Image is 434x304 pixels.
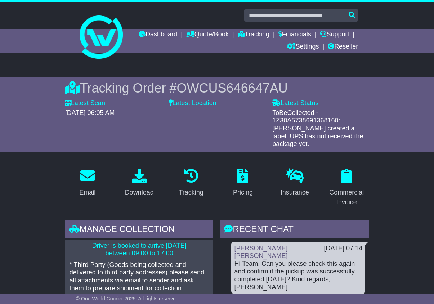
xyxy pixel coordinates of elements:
a: Reseller [328,41,358,53]
div: RECENT CHAT [220,220,369,240]
div: [DATE] 07:14 [324,245,362,252]
a: Insurance [276,166,314,200]
div: Hi Team, Can you please check this again and confirm if the pickup was successfully completed [DA... [234,260,362,291]
div: Pricing [233,188,253,197]
span: © One World Courier 2025. All rights reserved. [76,296,180,301]
a: Dashboard [139,29,177,41]
a: Settings [287,41,319,53]
p: Driver is booked to arrive [DATE] between 09:00 to 17:00 [70,242,209,258]
a: Email [75,166,100,200]
a: Commercial Invoice [324,166,369,210]
a: Tracking [238,29,269,41]
span: ToBeCollected - 1Z30A5738691368160: [PERSON_NAME] created a label, UPS has not received the packa... [272,109,363,147]
a: Quote/Book [186,29,229,41]
div: Tracking Order # [65,80,369,96]
label: Latest Location [169,99,216,107]
div: Email [79,188,95,197]
a: Download [120,166,158,200]
p: * Third Party (Goods being collected and delivered to third party addresses) please send all atta... [70,261,209,292]
label: Latest Scan [65,99,105,107]
a: [PERSON_NAME] [PERSON_NAME] [234,245,287,260]
div: Insurance [281,188,309,197]
a: Tracking [174,166,208,200]
div: Commercial Invoice [329,188,364,207]
div: Manage collection [65,220,214,240]
div: Tracking [179,188,203,197]
a: Pricing [228,166,258,200]
label: Latest Status [272,99,318,107]
div: Download [125,188,154,197]
span: [DATE] 06:05 AM [65,109,115,116]
a: Financials [278,29,311,41]
span: OWCUS646647AU [177,81,288,95]
a: Support [320,29,349,41]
